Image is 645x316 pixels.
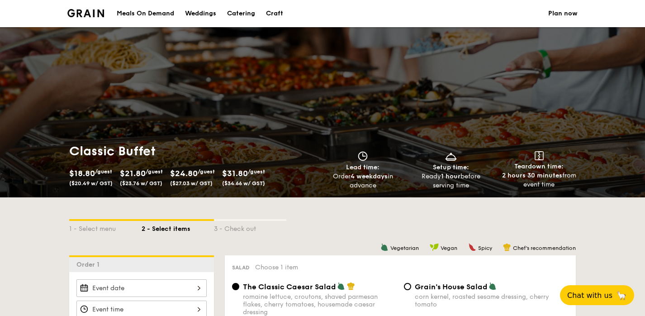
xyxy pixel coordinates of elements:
span: Teardown time: [514,163,564,170]
img: icon-chef-hat.a58ddaea.svg [503,243,511,251]
span: /guest [248,168,265,175]
div: Ready before serving time [411,172,492,190]
img: icon-vegetarian.fe4039eb.svg [488,282,497,290]
input: The Classic Caesar Saladromaine lettuce, croutons, shaved parmesan flakes, cherry tomatoes, house... [232,283,239,290]
input: Event date [76,279,207,297]
div: from event time [498,171,579,189]
a: Logotype [67,9,104,17]
span: Chef's recommendation [513,245,576,251]
span: Chat with us [567,291,612,300]
span: Order 1 [76,261,103,268]
img: icon-dish.430c3a2e.svg [444,151,458,161]
span: $24.80 [170,168,198,178]
span: ($23.76 w/ GST) [120,180,162,187]
span: Grain's House Salad [415,282,488,291]
span: /guest [198,168,215,175]
span: /guest [95,168,112,175]
strong: 2 hours 30 minutes [502,172,562,179]
div: Order in advance [322,172,403,190]
span: Vegetarian [390,245,419,251]
button: Chat with us🦙 [560,285,634,305]
strong: 1 hour [441,172,460,180]
img: icon-spicy.37a8142b.svg [468,243,476,251]
span: Choose 1 item [255,263,298,271]
img: icon-vegetarian.fe4039eb.svg [337,282,345,290]
span: Salad [232,264,250,271]
input: Grain's House Saladcorn kernel, roasted sesame dressing, cherry tomato [404,283,411,290]
span: $21.80 [120,168,146,178]
span: Lead time: [346,163,379,171]
h1: Classic Buffet [69,143,319,159]
div: romaine lettuce, croutons, shaved parmesan flakes, cherry tomatoes, housemade caesar dressing [243,293,397,316]
img: icon-chef-hat.a58ddaea.svg [347,282,355,290]
span: ($34.66 w/ GST) [222,180,265,187]
span: ($27.03 w/ GST) [170,180,213,187]
img: icon-vegan.f8ff3823.svg [430,243,439,251]
img: icon-vegetarian.fe4039eb.svg [380,243,389,251]
strong: 4 weekdays [351,172,388,180]
span: Setup time: [433,163,469,171]
div: 2 - Select items [142,221,214,234]
span: Vegan [441,245,457,251]
span: 🦙 [616,290,627,301]
span: $31.80 [222,168,248,178]
span: Spicy [478,245,492,251]
img: icon-teardown.65201eee.svg [535,151,544,160]
div: 1 - Select menu [69,221,142,234]
img: Grain [67,9,104,17]
span: $18.80 [69,168,95,178]
img: icon-clock.2db775ea.svg [356,151,370,161]
div: 3 - Check out [214,221,286,234]
span: The Classic Caesar Salad [243,282,336,291]
span: /guest [146,168,163,175]
span: ($20.49 w/ GST) [69,180,113,187]
div: corn kernel, roasted sesame dressing, cherry tomato [415,293,569,308]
